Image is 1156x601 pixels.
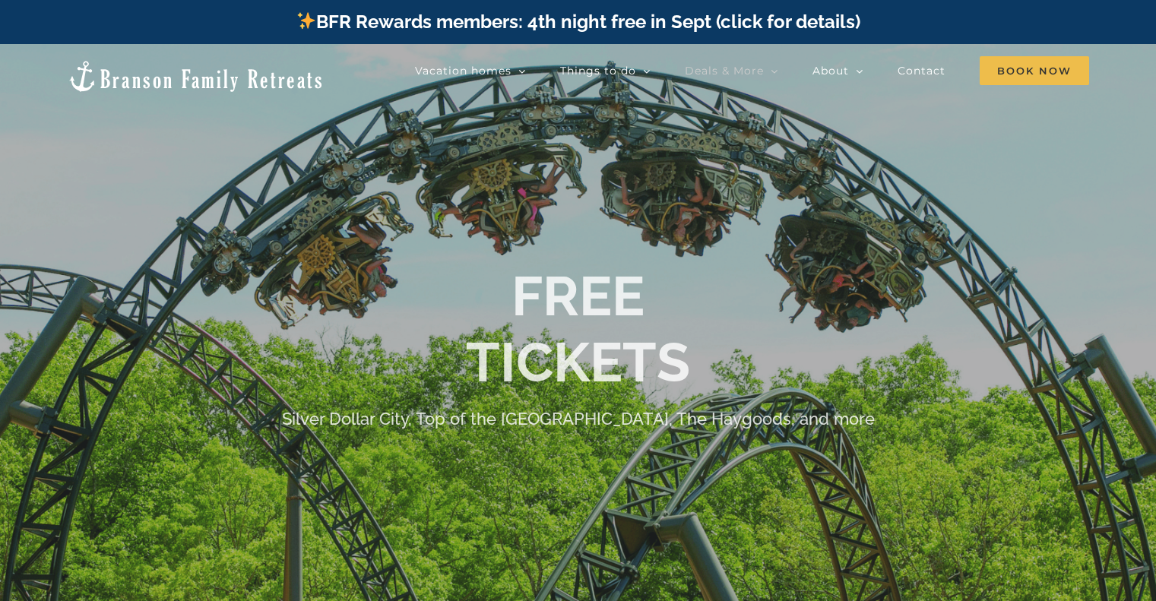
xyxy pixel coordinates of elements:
img: Branson Family Retreats Logo [67,59,325,93]
a: About [812,55,863,86]
a: Things to do [560,55,651,86]
a: Book Now [980,55,1089,86]
a: Deals & More [685,55,778,86]
img: ✨ [297,11,315,30]
span: Contact [898,65,945,76]
nav: Main Menu [415,55,1089,86]
b: FREE TICKETS [466,264,690,394]
a: Vacation homes [415,55,526,86]
span: Book Now [980,56,1089,85]
span: Deals & More [685,65,764,76]
a: Contact [898,55,945,86]
span: Things to do [560,65,636,76]
h4: Silver Dollar City, Top of the [GEOGRAPHIC_DATA], The Haygoods, and more [282,409,875,429]
span: About [812,65,849,76]
a: BFR Rewards members: 4th night free in Sept (click for details) [296,11,860,33]
span: Vacation homes [415,65,511,76]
